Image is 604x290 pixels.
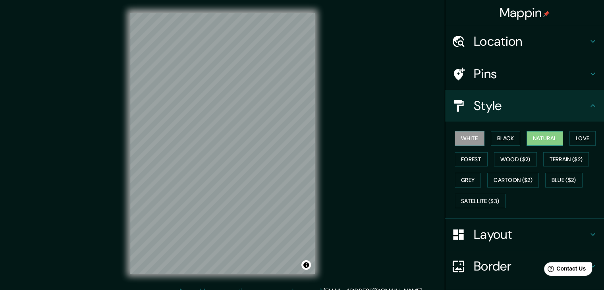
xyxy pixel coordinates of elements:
button: Grey [455,173,481,188]
div: Pins [445,58,604,90]
h4: Location [474,33,588,49]
button: Cartoon ($2) [487,173,539,188]
div: Location [445,25,604,57]
button: Toggle attribution [301,260,311,270]
img: pin-icon.png [543,11,550,17]
div: Border [445,250,604,282]
canvas: Map [130,13,315,274]
h4: Layout [474,226,588,242]
h4: Border [474,258,588,274]
button: Wood ($2) [494,152,537,167]
button: Natural [527,131,563,146]
button: Forest [455,152,488,167]
iframe: Help widget launcher [533,259,595,281]
div: Style [445,90,604,122]
button: Terrain ($2) [543,152,589,167]
h4: Mappin [500,5,550,21]
button: Love [569,131,596,146]
button: Satellite ($3) [455,194,506,209]
h4: Style [474,98,588,114]
div: Layout [445,218,604,250]
button: Blue ($2) [545,173,583,188]
button: Black [491,131,521,146]
button: White [455,131,484,146]
h4: Pins [474,66,588,82]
